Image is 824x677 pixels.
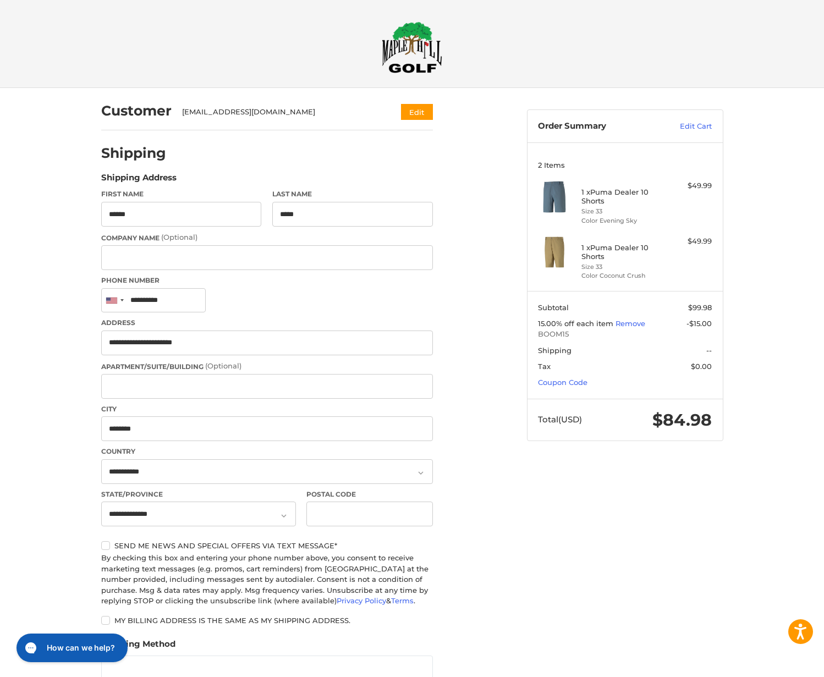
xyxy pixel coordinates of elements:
[101,361,433,372] label: Apartment/Suite/Building
[581,262,666,272] li: Size 33
[538,161,712,169] h3: 2 Items
[538,303,569,312] span: Subtotal
[581,271,666,280] li: Color Coconut Crush
[337,596,386,605] a: Privacy Policy
[101,189,262,199] label: First Name
[686,319,712,328] span: -$15.00
[538,414,582,425] span: Total (USD)
[101,447,433,456] label: Country
[668,180,712,191] div: $49.99
[733,647,824,677] iframe: Google Customer Reviews
[11,630,131,666] iframe: Gorgias live chat messenger
[391,596,414,605] a: Terms
[102,289,127,312] div: United States: +1
[382,21,442,73] img: Maple Hill Golf
[401,104,433,120] button: Edit
[101,638,175,656] legend: Shipping Method
[688,303,712,312] span: $99.98
[538,362,551,371] span: Tax
[668,236,712,247] div: $49.99
[101,145,166,162] h2: Shipping
[101,102,172,119] h2: Customer
[306,489,433,499] label: Postal Code
[101,616,433,625] label: My billing address is the same as my shipping address.
[706,346,712,355] span: --
[272,189,433,199] label: Last Name
[581,188,666,206] h4: 1 x Puma Dealer 10 Shorts
[538,121,656,132] h3: Order Summary
[101,318,433,328] label: Address
[581,243,666,261] h4: 1 x Puma Dealer 10 Shorts
[101,541,433,550] label: Send me news and special offers via text message*
[101,232,433,243] label: Company Name
[205,361,241,370] small: (Optional)
[101,553,433,607] div: By checking this box and entering your phone number above, you consent to receive marketing text ...
[616,319,645,328] a: Remove
[101,404,433,414] label: City
[656,121,712,132] a: Edit Cart
[101,489,296,499] label: State/Province
[538,319,616,328] span: 15.00% off each item
[101,276,433,285] label: Phone Number
[182,107,380,118] div: [EMAIL_ADDRESS][DOMAIN_NAME]
[161,233,197,241] small: (Optional)
[691,362,712,371] span: $0.00
[101,172,177,189] legend: Shipping Address
[538,329,712,340] span: BOOM15
[581,216,666,225] li: Color Evening Sky
[538,378,587,387] a: Coupon Code
[538,346,572,355] span: Shipping
[652,410,712,430] span: $84.98
[581,207,666,216] li: Size 33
